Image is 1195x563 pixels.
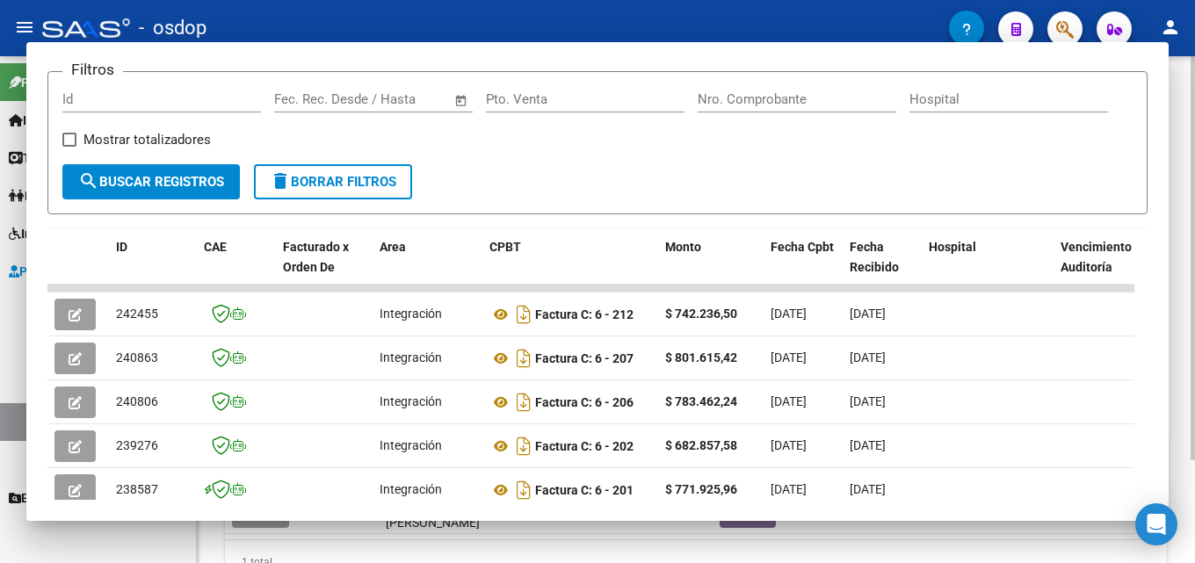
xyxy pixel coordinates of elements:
[665,350,737,365] strong: $ 801.615,42
[9,148,76,168] span: Tesorería
[665,394,737,408] strong: $ 783.462,24
[771,482,807,496] span: [DATE]
[254,164,412,199] button: Borrar Filtros
[9,73,100,92] span: Firma Express
[850,438,886,452] span: [DATE]
[512,388,535,416] i: Descargar documento
[9,262,169,281] span: Prestadores / Proveedores
[1160,17,1181,38] mat-icon: person
[14,17,35,38] mat-icon: menu
[139,9,206,47] span: - osdop
[9,111,54,130] span: Inicio
[658,228,764,306] datatable-header-cell: Monto
[380,482,442,496] span: Integración
[1061,240,1132,274] span: Vencimiento Auditoría
[9,224,171,243] span: Integración (discapacidad)
[373,228,482,306] datatable-header-cell: Area
[535,307,634,321] strong: Factura C: 6 - 212
[270,174,396,190] span: Borrar Filtros
[274,91,345,107] input: Fecha inicio
[850,307,886,321] span: [DATE]
[1054,228,1133,306] datatable-header-cell: Vencimiento Auditoría
[380,438,442,452] span: Integración
[665,307,737,321] strong: $ 742.236,50
[1135,503,1177,545] div: Open Intercom Messenger
[850,240,899,274] span: Fecha Recibido
[512,344,535,372] i: Descargar documento
[764,228,843,306] datatable-header-cell: Fecha Cpbt
[116,394,158,408] span: 240806
[771,438,807,452] span: [DATE]
[452,90,472,111] button: Open calendar
[843,228,922,306] datatable-header-cell: Fecha Recibido
[512,300,535,328] i: Descargar documento
[62,58,123,81] h3: Filtros
[109,228,197,306] datatable-header-cell: ID
[929,240,976,254] span: Hospital
[771,394,807,408] span: [DATE]
[83,129,211,150] span: Mostrar totalizadores
[489,240,521,254] span: CPBT
[116,482,158,496] span: 238587
[116,307,158,321] span: 242455
[771,350,807,365] span: [DATE]
[276,228,373,306] datatable-header-cell: Facturado x Orden De
[535,439,634,453] strong: Factura C: 6 - 202
[665,438,737,452] strong: $ 682.857,58
[850,482,886,496] span: [DATE]
[204,240,227,254] span: CAE
[535,395,634,409] strong: Factura C: 6 - 206
[380,350,442,365] span: Integración
[512,432,535,460] i: Descargar documento
[771,240,834,254] span: Fecha Cpbt
[922,228,1054,306] datatable-header-cell: Hospital
[116,438,158,452] span: 239276
[78,174,224,190] span: Buscar Registros
[116,350,158,365] span: 240863
[380,307,442,321] span: Integración
[512,476,535,504] i: Descargar documento
[535,483,634,497] strong: Factura C: 6 - 201
[380,240,406,254] span: Area
[62,164,240,199] button: Buscar Registros
[771,307,807,321] span: [DATE]
[850,350,886,365] span: [DATE]
[116,240,127,254] span: ID
[535,351,634,365] strong: Factura C: 6 - 207
[361,91,446,107] input: Fecha fin
[9,186,65,206] span: Padrón
[78,170,99,191] mat-icon: search
[482,228,658,306] datatable-header-cell: CPBT
[9,488,149,508] span: Explorador de Archivos
[283,240,349,274] span: Facturado x Orden De
[380,394,442,408] span: Integración
[197,228,276,306] datatable-header-cell: CAE
[665,240,701,254] span: Monto
[270,170,291,191] mat-icon: delete
[665,482,737,496] strong: $ 771.925,96
[850,394,886,408] span: [DATE]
